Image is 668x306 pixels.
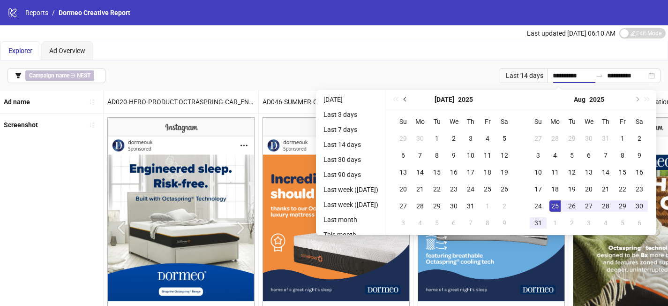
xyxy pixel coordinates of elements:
span: to [596,72,603,79]
div: 1 [482,200,493,212]
td: 2025-07-27 [395,198,412,214]
td: 2025-07-03 [462,130,479,147]
th: Th [597,113,614,130]
button: Choose a year [458,90,473,109]
div: 28 [549,133,561,144]
td: 2025-09-02 [563,214,580,231]
div: 26 [499,184,510,195]
td: 2025-08-03 [395,214,412,231]
td: 2025-07-21 [412,181,428,198]
div: 31 [533,217,544,229]
td: 2025-07-24 [462,181,479,198]
div: 1 [431,133,443,144]
td: 2025-09-03 [580,214,597,231]
div: 13 [398,167,409,178]
li: Last 7 days [320,124,382,135]
td: 2025-08-11 [547,164,563,181]
td: 2025-08-10 [530,164,547,181]
li: / [52,8,55,18]
td: 2025-07-25 [479,181,496,198]
td: 2025-07-27 [530,130,547,147]
div: 6 [448,217,459,229]
td: 2025-09-01 [547,214,563,231]
div: 2 [499,200,510,212]
button: Campaign name ∋ NEST [8,68,105,83]
span: sort-ascending [89,122,95,128]
td: 2025-08-27 [580,198,597,214]
td: 2025-08-06 [580,147,597,164]
b: NEST [77,72,90,79]
div: 23 [448,184,459,195]
div: 29 [566,133,578,144]
td: 2025-07-30 [445,198,462,214]
td: 2025-07-01 [428,130,445,147]
button: Choose a month [574,90,585,109]
div: 27 [583,200,594,212]
div: 9 [499,217,510,229]
td: 2025-07-22 [428,181,445,198]
td: 2025-08-02 [496,198,513,214]
td: 2025-07-19 [496,164,513,181]
div: 31 [600,133,611,144]
div: 2 [448,133,459,144]
div: 25 [549,200,561,212]
div: 21 [600,184,611,195]
div: 6 [583,150,594,161]
td: 2025-07-28 [547,130,563,147]
th: Th [462,113,479,130]
div: 19 [566,184,578,195]
li: This month [320,229,382,240]
div: 29 [617,200,628,212]
div: 8 [431,150,443,161]
div: 10 [533,167,544,178]
div: 14 [414,167,426,178]
div: 7 [600,150,611,161]
td: 2025-08-09 [496,214,513,231]
div: 20 [398,184,409,195]
th: Su [530,113,547,130]
span: Last updated [DATE] 06:10 AM [527,30,615,37]
div: AD046-SUMMER-OCTASPRING-LUX-MAT-STATIC-IMG_EN_IMG_HP_09072025_ALLG_CC_SC1_None_CONVERSION [259,91,413,113]
td: 2025-08-16 [631,164,648,181]
div: 18 [482,167,493,178]
td: 2025-08-20 [580,181,597,198]
td: 2025-07-17 [462,164,479,181]
div: 26 [566,200,578,212]
td: 2025-07-09 [445,147,462,164]
td: 2025-07-08 [428,147,445,164]
div: 20 [583,184,594,195]
div: 4 [482,133,493,144]
div: 27 [398,200,409,212]
div: 5 [499,133,510,144]
li: Last month [320,214,382,225]
div: 15 [431,167,443,178]
div: 4 [414,217,426,229]
span: swap-right [596,72,603,79]
td: 2025-08-14 [597,164,614,181]
th: We [580,113,597,130]
div: 30 [634,200,645,212]
td: 2025-09-06 [631,214,648,231]
div: 13 [583,167,594,178]
td: 2025-08-05 [428,214,445,231]
td: 2025-07-31 [597,130,614,147]
td: 2025-07-13 [395,164,412,181]
div: 5 [617,217,628,229]
li: [DATE] [320,94,382,105]
div: 23 [634,184,645,195]
td: 2025-07-05 [496,130,513,147]
div: 12 [566,167,578,178]
td: 2025-08-03 [530,147,547,164]
div: 12 [499,150,510,161]
div: 28 [414,200,426,212]
td: 2025-06-30 [412,130,428,147]
button: Next month (PageDown) [631,90,642,109]
td: 2025-07-29 [563,130,580,147]
th: We [445,113,462,130]
td: 2025-08-23 [631,181,648,198]
div: 24 [533,200,544,212]
td: 2025-08-28 [597,198,614,214]
div: 15 [617,167,628,178]
td: 2025-08-05 [563,147,580,164]
td: 2025-07-02 [445,130,462,147]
